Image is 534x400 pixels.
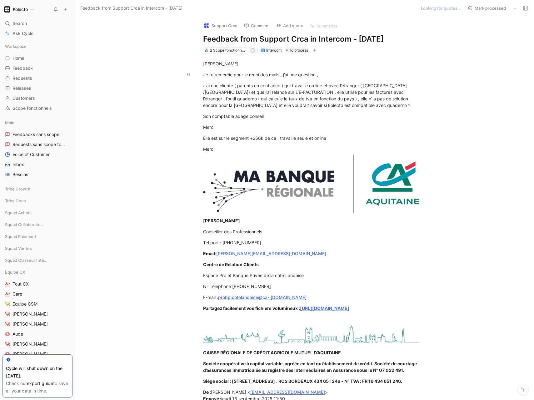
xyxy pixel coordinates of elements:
span: Besoins [12,171,28,178]
button: logoSupport Crca [201,21,240,30]
a: Tout CX [2,279,72,289]
span: Requests sans scope fonctionnel [12,141,65,148]
span: [PERSON_NAME] [12,341,48,347]
a: Customers [2,94,72,103]
span: Releases [12,85,31,91]
strong: De : [203,389,211,395]
span: Main [5,119,14,126]
button: Looking for quotes… [412,4,464,13]
div: Espace Pro et Banque Privée de la côte Landaise [203,272,419,279]
strong: CAISSE RÉGIONALE DE CRÉDIT AGRICOLE MUTUEL D’AQUITAINE. [203,350,342,355]
div: Cycle will shut down on the [DATE]. [6,365,69,380]
div: : [203,250,419,257]
span: Feedbacks sans scope [12,131,59,138]
span: [PERSON_NAME] [12,311,48,317]
strong: Email [203,251,215,256]
span: Voice of Customer [12,151,50,158]
a: Requests [2,73,72,83]
span: Squad Ventes [5,245,32,251]
div: Workspace [2,42,72,51]
div: MainFeedbacks sans scopeRequests sans scope fonctionnelVoice of CustomerInboxBesoins [2,118,72,179]
span: Care [12,291,22,297]
a: Equipe CSM [2,299,72,309]
span: Workspace [5,43,27,49]
div: Je te remercie pour le renoi des mails , j’ai une question , [203,71,419,78]
span: Feedback [12,65,33,71]
a: Home [2,53,72,63]
strong: [URL][DOMAIN_NAME] [300,306,349,311]
a: Feedbacks sans scope [2,130,72,139]
strong: Siège social : [STREET_ADDRESS] [203,378,275,384]
div: Elle est sur le segment +256k de ca , travaille seule et online [203,135,419,141]
a: Voice of Customer [2,150,72,159]
div: Search [2,19,72,28]
div: Squad Collaborateurs [2,220,72,229]
a: [PERSON_NAME] [2,309,72,319]
div: To process [285,47,309,53]
span: Squad Collaborateurs [5,221,47,228]
div: p [251,48,254,52]
span: Requests [12,75,32,81]
a: probp.cotelandaise@ca- [DOMAIN_NAME] [218,295,307,300]
div: Squad Paiement [2,232,72,243]
img: logo [203,23,210,29]
span: Search [12,20,27,27]
div: Squad Achats [2,208,72,217]
a: Ask Cycle [2,29,72,38]
a: [PERSON_NAME][EMAIL_ADDRESS][DOMAIN_NAME] [216,251,326,256]
span: Summarize [317,23,338,29]
button: Summarize [307,22,341,30]
span: Equipe CX [5,269,25,275]
a: [PERSON_NAME] [2,349,72,359]
div: Tribe Growth [2,184,72,195]
button: Mark processed [465,4,509,13]
button: KolectoKolecto [2,5,36,14]
span: Ask Cycle [12,30,33,37]
div: Squad Achats [2,208,72,219]
span: Scope fonctionnels [12,105,52,111]
a: Feedback [2,63,72,73]
div: Tribe Coco [2,196,72,207]
div: Intercom [266,47,282,53]
strong: . RCS BORDEAUX 434 651 246 - N° TVA : FR 16 434 651 246. [276,378,402,384]
span: Tribe Coco [5,198,26,204]
span: Feedback from Support Crca in Intercom - [DATE] [80,4,182,12]
div: Merci [203,124,419,130]
div: Conseiller des Professionnels [203,228,419,235]
a: Besoins [2,170,72,179]
a: Aude [2,329,72,339]
span: Tout CX [12,281,29,287]
div: Check our to save all your data in time. [6,380,69,395]
span: Tribe Growth [5,186,30,192]
a: [EMAIL_ADDRESS][DOMAIN_NAME] [250,389,325,395]
img: Kolecto [4,6,10,13]
a: Inbox [2,160,72,169]
a: Releases [2,84,72,93]
h1: Kolecto [13,7,28,12]
strong: [PERSON_NAME] [203,218,240,223]
div: Tribe Growth [2,184,72,194]
div: Squad Ventes [2,244,72,253]
div: Squad Paiement [2,232,72,241]
div: N° Téléphone [PHONE_NUMBER] [203,283,419,290]
div: Son comptable adage conseil [203,113,419,119]
span: Squad Paiement [5,233,36,240]
div: 2 Scope fonctionnels [210,47,245,53]
span: Inbox [12,161,24,168]
a: [PERSON_NAME] [2,319,72,329]
a: Care [2,289,72,299]
span: To process [289,47,308,53]
span: Equipe CSM [12,301,37,307]
strong: Centre de Relation Clients [203,262,259,267]
span: [PERSON_NAME] [12,351,48,357]
span: Home [12,55,24,61]
div: Tribe Coco [2,196,72,205]
a: export guide [27,381,53,386]
strong: Société coopérative à capital variable, agréée en tant qu’établissement de crédit. Société de cou... [203,361,418,373]
div: Squad Ventes [2,244,72,255]
div: Squad Classeur Intelligent [2,256,72,267]
div: [PERSON_NAME] [203,60,419,67]
div: Merci [203,146,419,152]
span: [PERSON_NAME] [12,321,48,327]
div: J’ai une cliente ( parents en confiance ) qui travaille on line et avec l’étranger ( [GEOGRAPHIC_... [203,82,419,109]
